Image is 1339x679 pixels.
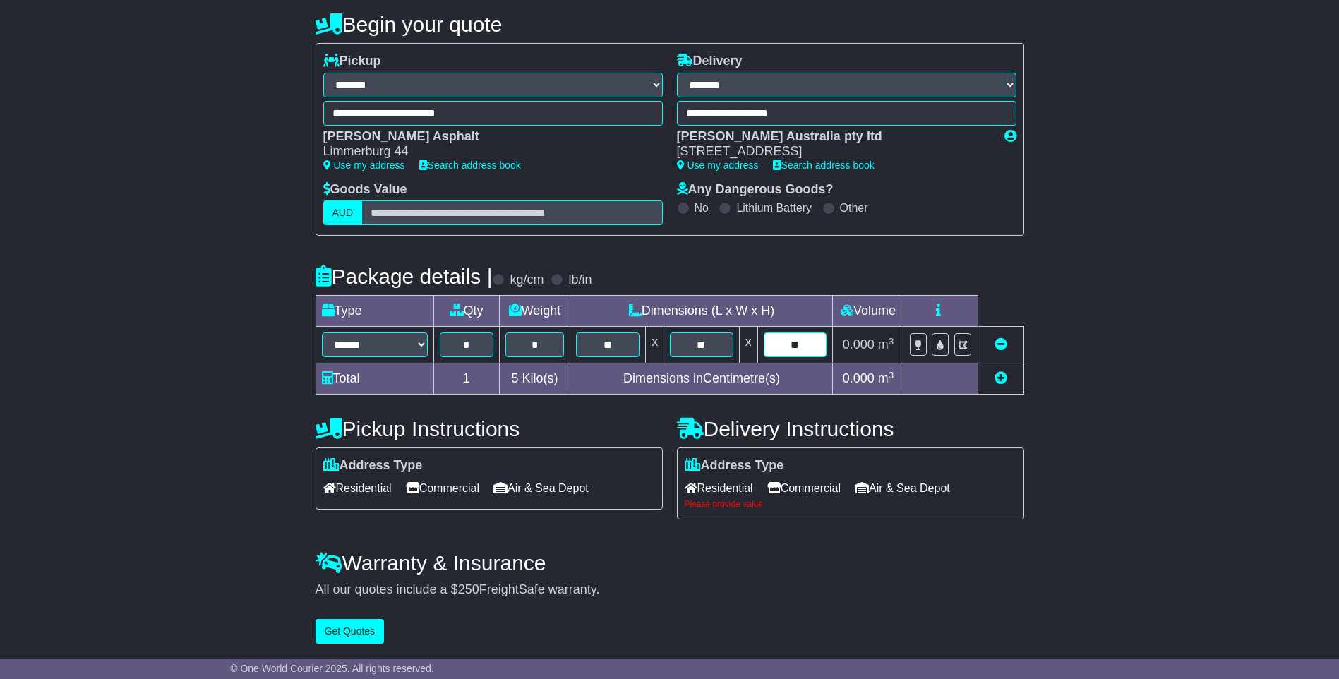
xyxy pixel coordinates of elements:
td: x [646,327,664,363]
span: Commercial [406,477,479,499]
label: Lithium Battery [736,201,812,215]
label: No [695,201,709,215]
label: Pickup [323,54,381,69]
a: Use my address [323,160,405,171]
span: 0.000 [843,371,875,385]
td: Dimensions in Centimetre(s) [570,363,833,395]
td: x [739,327,757,363]
span: © One World Courier 2025. All rights reserved. [230,663,434,674]
label: Address Type [323,458,423,474]
span: Commercial [767,477,841,499]
div: Please provide value [685,499,1016,509]
button: Get Quotes [316,619,385,644]
span: m [878,337,894,351]
span: Residential [685,477,753,499]
h4: Pickup Instructions [316,417,663,440]
td: Weight [499,296,570,327]
label: kg/cm [510,272,544,288]
label: Any Dangerous Goods? [677,182,834,198]
span: 5 [511,371,518,385]
label: AUD [323,200,363,225]
td: 1 [433,363,499,395]
h4: Package details | [316,265,493,288]
td: Dimensions (L x W x H) [570,296,833,327]
a: Use my address [677,160,759,171]
div: [PERSON_NAME] Australia pty ltd [677,129,990,145]
span: 250 [458,582,479,596]
span: m [878,371,894,385]
div: [STREET_ADDRESS] [677,144,990,160]
a: Search address book [773,160,875,171]
td: Volume [833,296,903,327]
label: Goods Value [323,182,407,198]
div: All our quotes include a $ FreightSafe warranty. [316,582,1024,598]
h4: Warranty & Insurance [316,551,1024,575]
td: Qty [433,296,499,327]
span: Air & Sea Depot [493,477,589,499]
span: Air & Sea Depot [855,477,950,499]
label: Other [840,201,868,215]
label: Delivery [677,54,743,69]
td: Total [316,363,433,395]
a: Remove this item [995,337,1007,351]
td: Type [316,296,433,327]
td: Kilo(s) [499,363,570,395]
h4: Begin your quote [316,13,1024,36]
label: lb/in [568,272,592,288]
label: Address Type [685,458,784,474]
div: Limmerburg 44 [323,144,649,160]
sup: 3 [889,336,894,347]
h4: Delivery Instructions [677,417,1024,440]
sup: 3 [889,370,894,380]
div: [PERSON_NAME] Asphalt [323,129,649,145]
a: Add new item [995,371,1007,385]
span: 0.000 [843,337,875,351]
span: Residential [323,477,392,499]
a: Search address book [419,160,521,171]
